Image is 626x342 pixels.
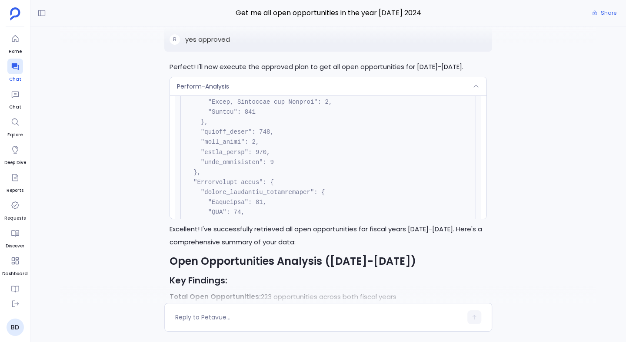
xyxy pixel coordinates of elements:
[6,243,24,250] span: Discover
[7,170,23,194] a: Reports
[6,225,24,250] a: Discover
[7,76,23,83] span: Chat
[7,86,23,111] a: Chat
[7,132,23,138] span: Explore
[164,7,492,19] span: Get me all open opportunities in the year [DATE] 2024
[4,215,26,222] span: Requests
[170,274,487,287] h3: Key Findings:
[10,7,20,20] img: petavue logo
[2,270,28,277] span: Dashboard
[7,104,23,111] span: Chat
[601,10,616,16] span: Share
[2,253,28,277] a: Dashboard
[170,60,487,73] p: Perfect! I'll now execute the approved plan to get all open opportunities for [DATE]-[DATE].
[587,7,622,19] button: Share
[7,31,23,55] a: Home
[3,281,27,305] a: Templates
[177,82,229,91] span: Perform-Analysis
[4,197,26,222] a: Requests
[7,114,23,138] a: Explore
[7,48,23,55] span: Home
[7,187,23,194] span: Reports
[4,159,26,166] span: Deep Dive
[170,223,487,249] p: Excellent! I've successfully retrieved all open opportunities for fiscal years [DATE]-[DATE]. Her...
[7,319,24,336] a: BD
[170,254,487,269] h2: Open Opportunities Analysis ([DATE]-[DATE])
[4,142,26,166] a: Deep Dive
[7,59,23,83] a: Chat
